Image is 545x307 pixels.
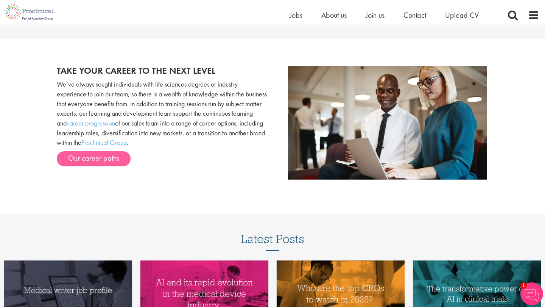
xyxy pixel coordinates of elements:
p: We’ve always sought individuals with life sciences degrees or industry experience to join our tea... [57,79,267,147]
a: Join us [366,10,385,20]
a: career progression [67,119,115,127]
a: Our career paths [57,151,131,166]
img: Chatbot [520,282,543,305]
span: 1 [520,282,527,289]
h2: Take your career to the next level [57,66,267,76]
h3: Latest Posts [241,233,304,251]
a: Proclinical Group [81,138,127,147]
a: Contact [403,10,426,20]
a: About us [321,10,347,20]
a: Upload CV [445,10,479,20]
a: Jobs [290,10,302,20]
